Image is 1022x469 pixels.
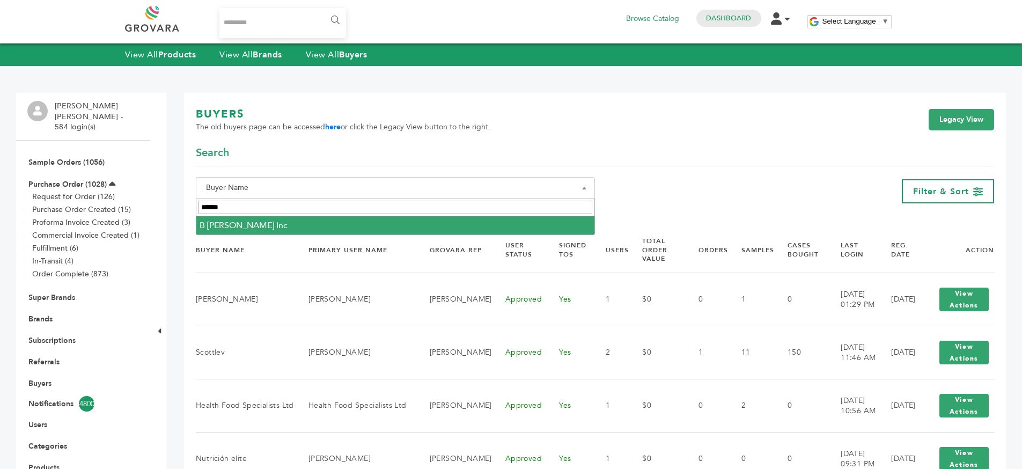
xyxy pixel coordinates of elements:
[626,13,679,25] a: Browse Catalog
[28,420,47,430] a: Users
[878,228,920,273] th: Reg. Date
[882,17,889,25] span: ▼
[629,273,685,326] td: $0
[28,179,107,189] a: Purchase Order (1028)
[827,228,878,273] th: Last Login
[592,379,629,433] td: 1
[32,269,108,279] a: Order Complete (873)
[295,326,416,379] td: [PERSON_NAME]
[879,17,879,25] span: ​
[196,228,295,273] th: Buyer Name
[125,49,196,61] a: View AllProducts
[878,273,920,326] td: [DATE]
[306,49,367,61] a: View AllBuyers
[325,122,341,132] a: here
[774,379,827,433] td: 0
[822,17,876,25] span: Select Language
[706,13,751,23] a: Dashboard
[546,326,592,379] td: Yes
[295,379,416,433] td: Health Food Specialists Ltd
[339,49,367,61] strong: Buyers
[728,228,774,273] th: Samples
[32,243,78,253] a: Fulfillment (6)
[253,49,282,61] strong: Brands
[939,288,989,311] button: View Actions
[685,228,728,273] th: Orders
[28,357,60,367] a: Referrals
[685,273,728,326] td: 0
[158,49,196,61] strong: Products
[546,228,592,273] th: Signed TOS
[546,379,592,433] td: Yes
[28,378,52,389] a: Buyers
[939,394,989,417] button: View Actions
[32,256,73,266] a: In-Transit (4)
[416,379,492,433] td: [PERSON_NAME]
[27,101,48,121] img: profile.png
[28,157,105,167] a: Sample Orders (1056)
[728,273,774,326] td: 1
[295,273,416,326] td: [PERSON_NAME]
[196,326,295,379] td: Scottlev
[28,335,76,346] a: Subscriptions
[546,273,592,326] td: Yes
[492,228,546,273] th: User Status
[32,230,139,240] a: Commercial Invoice Created (1)
[32,204,131,215] a: Purchase Order Created (15)
[629,228,685,273] th: Total Order Value
[196,107,490,122] h1: BUYERS
[774,326,827,379] td: 150
[416,273,492,326] td: [PERSON_NAME]
[774,228,827,273] th: Cases Bought
[32,217,130,228] a: Proforma Invoice Created (3)
[219,8,347,38] input: Search...
[939,341,989,364] button: View Actions
[774,273,827,326] td: 0
[492,379,546,433] td: Approved
[728,326,774,379] td: 11
[295,228,416,273] th: Primary User Name
[629,326,685,379] td: $0
[592,273,629,326] td: 1
[629,379,685,433] td: $0
[492,273,546,326] td: Approved
[196,145,229,160] span: Search
[28,441,67,451] a: Categories
[878,326,920,379] td: [DATE]
[921,228,994,273] th: Action
[196,177,595,199] span: Buyer Name
[196,216,594,234] li: B [PERSON_NAME] Inc
[929,109,994,130] a: Legacy View
[728,379,774,433] td: 2
[822,17,889,25] a: Select Language​
[878,379,920,433] td: [DATE]
[196,122,490,133] span: The old buyers page can be accessed or click the Legacy View button to the right.
[196,379,295,433] td: Health Food Specialists Ltd
[592,228,629,273] th: Users
[685,379,728,433] td: 0
[202,180,589,195] span: Buyer Name
[198,201,592,214] input: Search
[28,314,53,324] a: Brands
[28,292,75,303] a: Super Brands
[416,326,492,379] td: [PERSON_NAME]
[592,326,629,379] td: 2
[32,192,115,202] a: Request for Order (126)
[79,396,94,412] span: 4800
[28,396,138,412] a: Notifications4800
[827,326,878,379] td: [DATE] 11:46 AM
[55,101,148,133] li: [PERSON_NAME] [PERSON_NAME] - 584 login(s)
[913,186,969,197] span: Filter & Sort
[685,326,728,379] td: 1
[416,228,492,273] th: Grovara Rep
[827,379,878,433] td: [DATE] 10:56 AM
[219,49,282,61] a: View AllBrands
[827,273,878,326] td: [DATE] 01:29 PM
[492,326,546,379] td: Approved
[196,273,295,326] td: [PERSON_NAME]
